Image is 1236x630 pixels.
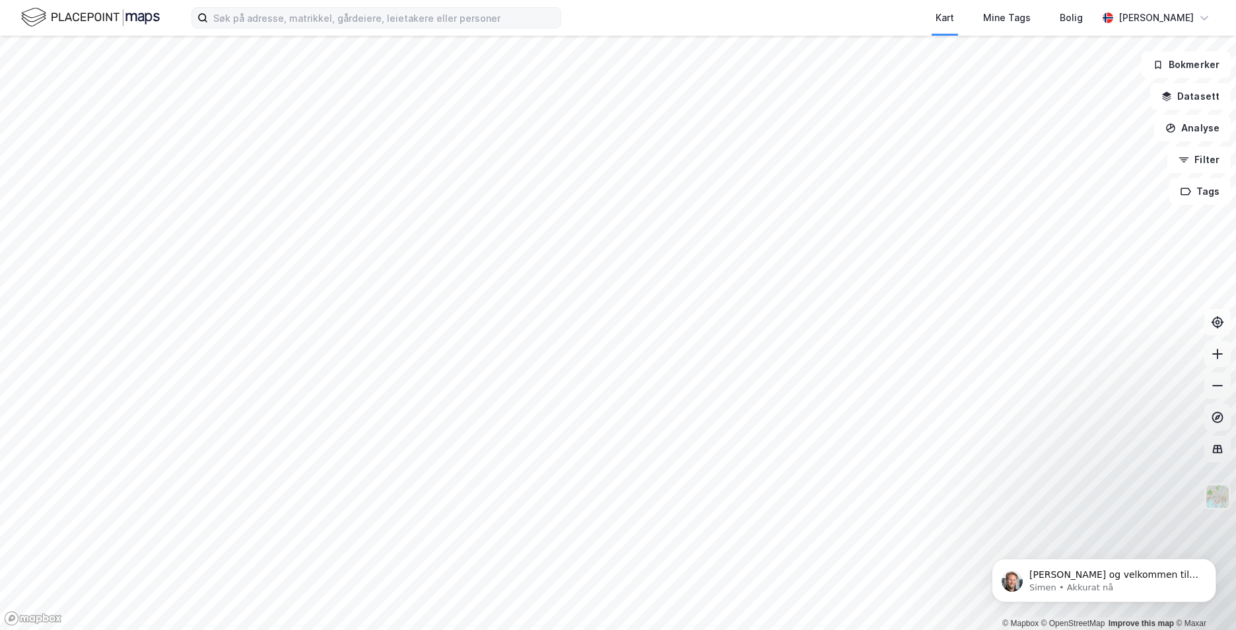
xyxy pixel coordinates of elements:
[1169,178,1231,205] button: Tags
[1060,10,1083,26] div: Bolig
[983,10,1031,26] div: Mine Tags
[1167,147,1231,173] button: Filter
[4,611,62,626] a: Mapbox homepage
[208,8,561,28] input: Søk på adresse, matrikkel, gårdeiere, leietakere eller personer
[1041,619,1105,628] a: OpenStreetMap
[21,6,160,29] img: logo.f888ab2527a4732fd821a326f86c7f29.svg
[972,531,1236,623] iframe: Intercom notifications melding
[1109,619,1174,628] a: Improve this map
[1118,10,1194,26] div: [PERSON_NAME]
[1002,619,1039,628] a: Mapbox
[1205,484,1230,509] img: Z
[936,10,954,26] div: Kart
[1154,115,1231,141] button: Analyse
[1150,83,1231,110] button: Datasett
[1142,52,1231,78] button: Bokmerker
